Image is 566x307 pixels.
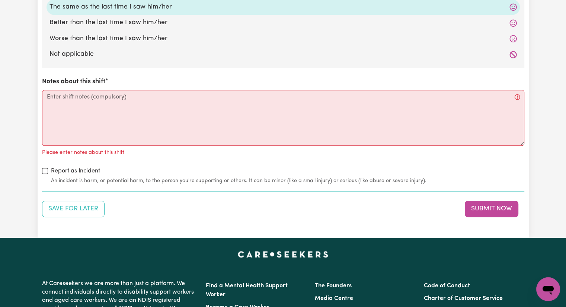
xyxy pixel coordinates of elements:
[536,277,560,301] iframe: Button to launch messaging window
[42,149,124,157] p: Please enter notes about this shift
[315,283,352,289] a: The Founders
[42,77,105,87] label: Notes about this shift
[424,283,470,289] a: Code of Conduct
[49,34,517,43] label: Worse than the last time I saw him/her
[49,18,517,28] label: Better than the last time I saw him/her
[49,49,517,59] label: Not applicable
[238,251,328,257] a: Careseekers home page
[51,167,100,175] label: Report as Incident
[315,295,353,301] a: Media Centre
[465,201,518,217] button: Submit your job report
[42,201,105,217] button: Save your job report
[49,2,517,12] label: The same as the last time I saw him/her
[206,283,288,298] a: Find a Mental Health Support Worker
[424,295,503,301] a: Charter of Customer Service
[51,177,524,185] small: An incident is harm, or potential harm, to the person you're supporting or others. It can be mino...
